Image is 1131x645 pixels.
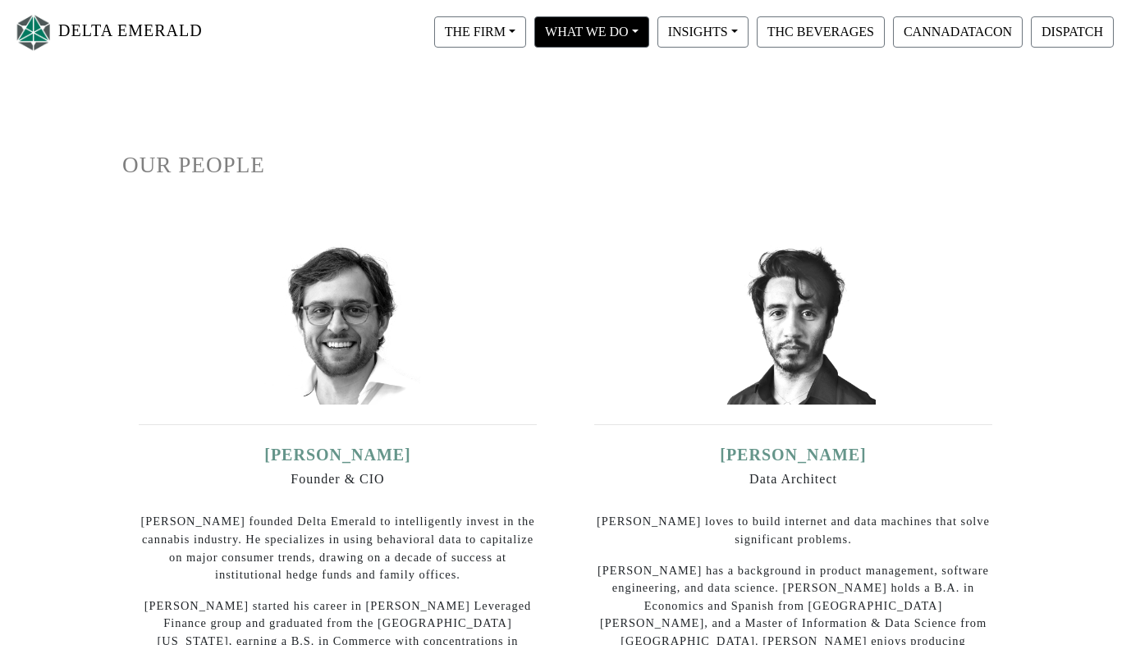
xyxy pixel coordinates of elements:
[13,11,54,54] img: Logo
[889,24,1027,38] a: CANNADATACON
[893,16,1023,48] button: CANNADATACON
[434,16,526,48] button: THE FIRM
[594,513,992,548] p: [PERSON_NAME] loves to build internet and data machines that solve significant problems.
[1027,24,1118,38] a: DISPATCH
[753,24,889,38] a: THC BEVERAGES
[256,240,420,405] img: ian
[712,240,876,405] img: david
[594,471,992,487] h6: Data Architect
[757,16,885,48] button: THC BEVERAGES
[122,152,1009,179] h1: OUR PEOPLE
[139,471,537,487] h6: Founder & CIO
[264,446,411,464] a: [PERSON_NAME]
[13,7,203,58] a: DELTA EMERALD
[139,513,537,583] p: [PERSON_NAME] founded Delta Emerald to intelligently invest in the cannabis industry. He speciali...
[720,446,867,464] a: [PERSON_NAME]
[534,16,649,48] button: WHAT WE DO
[1031,16,1114,48] button: DISPATCH
[657,16,749,48] button: INSIGHTS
